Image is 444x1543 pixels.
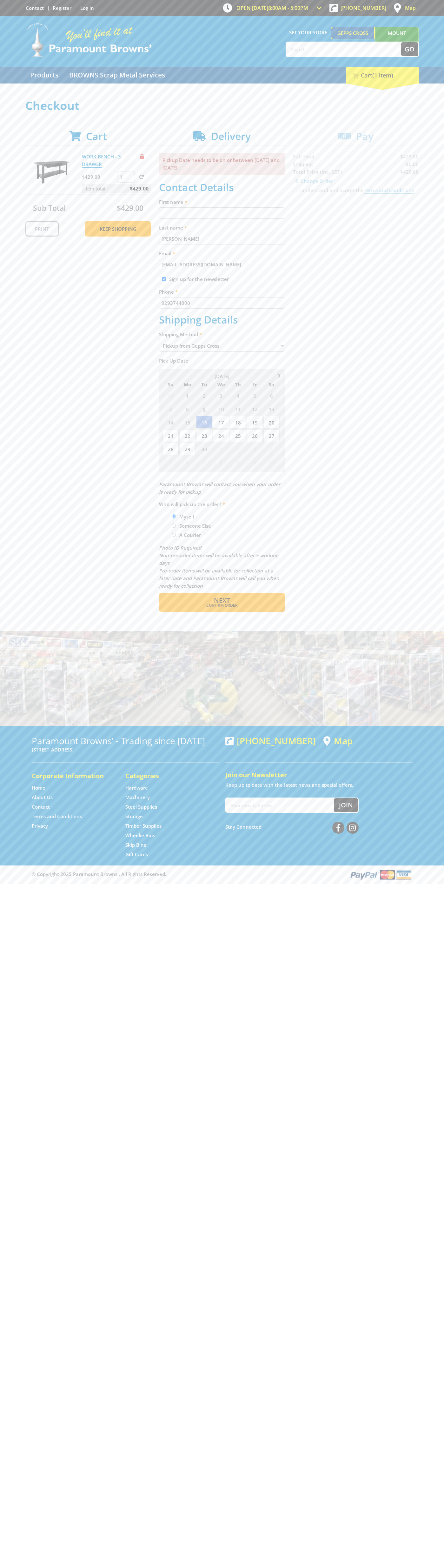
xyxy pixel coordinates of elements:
a: WORK BENCH - 3 DRAWER [82,153,121,168]
span: 7 [162,403,179,415]
input: Please enter your telephone number. [159,297,285,309]
span: Mo [179,380,195,389]
label: Someone Else [177,520,213,531]
span: 4 [263,443,280,455]
button: Join [334,798,358,812]
span: Fr [247,380,263,389]
a: Go to the Gift Cards page [125,851,148,858]
span: 8 [179,403,195,415]
span: 8:00am - 5:00pm [268,4,308,11]
span: 5 [247,389,263,402]
span: Th [230,380,246,389]
a: Go to the About Us page [32,794,53,801]
input: Please enter your first name. [159,207,285,219]
span: 9 [230,456,246,469]
img: PayPal, Mastercard, Visa accepted [349,869,413,880]
span: 27 [263,429,280,442]
input: Please select who will pick up the order. [172,524,176,528]
label: Phone [159,288,285,296]
input: Please enter your email address. [159,259,285,270]
span: 5 [162,456,179,469]
div: Stay Connected [225,819,359,834]
a: Remove from cart [140,153,144,160]
span: 20 [263,416,280,429]
p: $429.00 [82,173,116,181]
a: Log in [80,5,94,11]
span: 29 [179,443,195,455]
span: 24 [213,429,229,442]
button: Go [401,42,418,56]
span: 21 [162,429,179,442]
img: Paramount Browns' [25,22,152,57]
a: Keep Shopping [85,221,151,237]
label: Shipping Method [159,331,285,338]
a: View a map of Gepps Cross location [323,736,353,746]
span: 22 [179,429,195,442]
span: 14 [162,416,179,429]
label: Last name [159,224,285,231]
span: 30 [196,443,212,455]
label: Pick Up Date [159,357,285,364]
span: We [213,380,229,389]
a: Go to the Machinery page [125,794,150,801]
em: Paramount Browns will contact you when your order is ready for pickup [159,481,280,495]
span: 10 [213,403,229,415]
span: 3 [213,389,229,402]
span: 28 [162,443,179,455]
span: 13 [263,403,280,415]
span: 23 [196,429,212,442]
a: Go to the Home page [32,785,45,791]
a: Go to the registration page [53,5,71,11]
h5: Corporate Information [32,771,113,780]
span: 11 [230,403,246,415]
span: 15 [179,416,195,429]
a: Gepps Cross [331,27,375,39]
span: Next [214,596,230,605]
h5: Categories [125,771,206,780]
button: Next Confirm order [159,593,285,612]
input: Please select who will pick up the order. [172,514,176,518]
span: 8 [213,456,229,469]
a: Go to the BROWNS Scrap Metal Services page [64,67,170,83]
h3: Paramount Browns' - Trading since [DATE] [32,736,219,746]
span: [DATE] [215,373,229,379]
a: Mount [PERSON_NAME] [375,27,419,51]
span: Delivery [211,129,251,143]
span: OPEN [DATE] [236,4,308,11]
div: Cart [346,67,419,83]
span: Cart [86,129,107,143]
h1: Checkout [25,99,419,112]
span: 31 [162,389,179,402]
span: Confirm order [173,604,271,607]
span: $429.00 [117,203,143,213]
p: Keep up to date with the latest news and special offers. [225,781,413,789]
span: Set your store [286,27,331,38]
span: $429.00 [130,184,149,193]
p: Item total: [82,184,151,193]
span: Su [162,380,179,389]
label: Who will pick up the order? [159,500,285,508]
span: Sub Total [33,203,66,213]
a: Print [25,221,59,237]
span: 4 [230,389,246,402]
span: 17 [213,416,229,429]
a: Go to the Contact page [32,804,50,810]
span: 6 [263,389,280,402]
img: WORK BENCH - 3 DRAWER [31,153,70,191]
p: [STREET_ADDRESS] [32,746,219,753]
span: 26 [247,429,263,442]
span: 10 [247,456,263,469]
label: A Courier [177,530,203,540]
span: 18 [230,416,246,429]
h5: Join our Newsletter [225,771,413,779]
span: Tu [196,380,212,389]
em: Photo ID Required. Non-preorder items will be available after 5 working days Pre-order items will... [159,544,279,589]
span: 2 [230,443,246,455]
div: ® Copyright 2025 Paramount Browns'. All Rights Reserved. [25,869,419,880]
span: (1 item) [372,71,393,79]
h2: Shipping Details [159,314,285,326]
a: Go to the Skip Bins page [125,842,146,848]
span: 3 [247,443,263,455]
label: Myself [177,511,196,522]
a: Go to the Privacy page [32,823,48,829]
